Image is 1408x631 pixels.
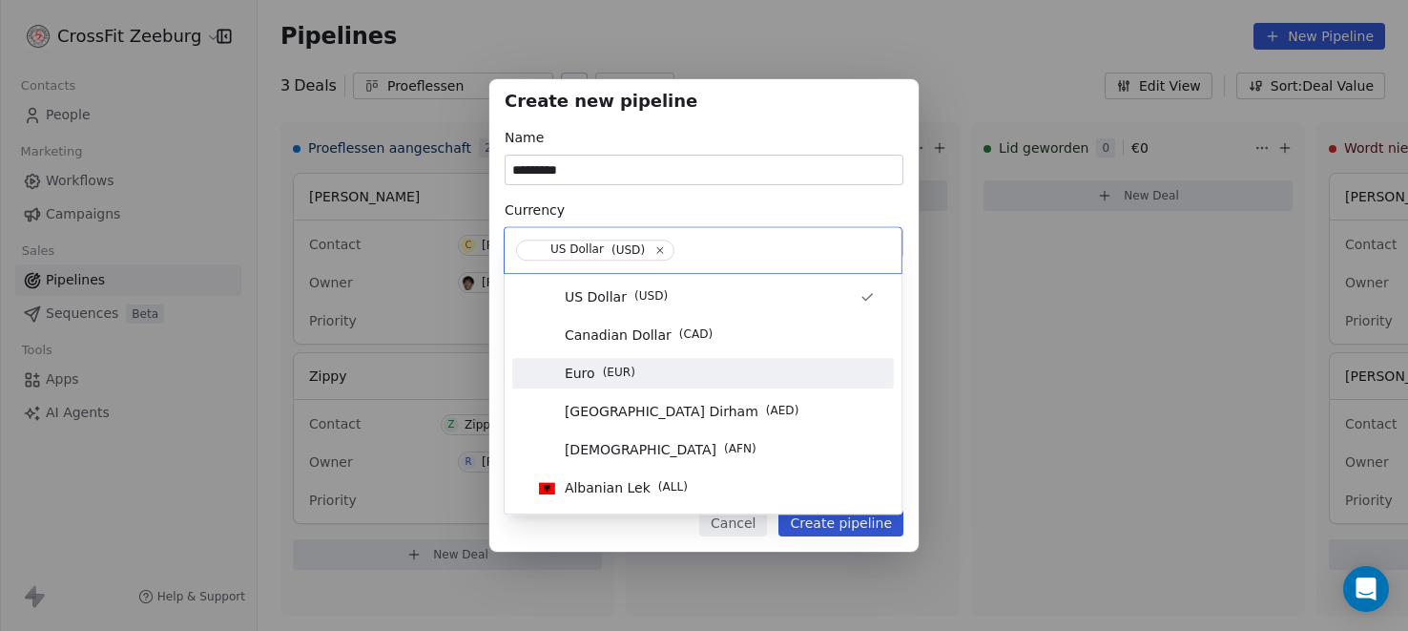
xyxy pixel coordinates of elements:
[565,402,758,421] span: [GEOGRAPHIC_DATA] Dirham
[724,440,756,459] span: ( AFN )
[658,478,688,497] span: ( ALL )
[565,478,651,497] span: Albanian Lek
[634,287,668,306] span: ( USD )
[603,364,635,383] span: ( EUR )
[565,287,627,306] span: US Dollar
[565,326,672,345] span: Canadian Dollar
[679,326,713,345] span: ( CAD )
[611,242,645,259] span: ( USD )
[766,402,799,421] span: ( AED )
[550,242,604,259] span: US Dollar
[565,440,716,459] span: [DEMOGRAPHIC_DATA]
[565,364,595,383] span: Euro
